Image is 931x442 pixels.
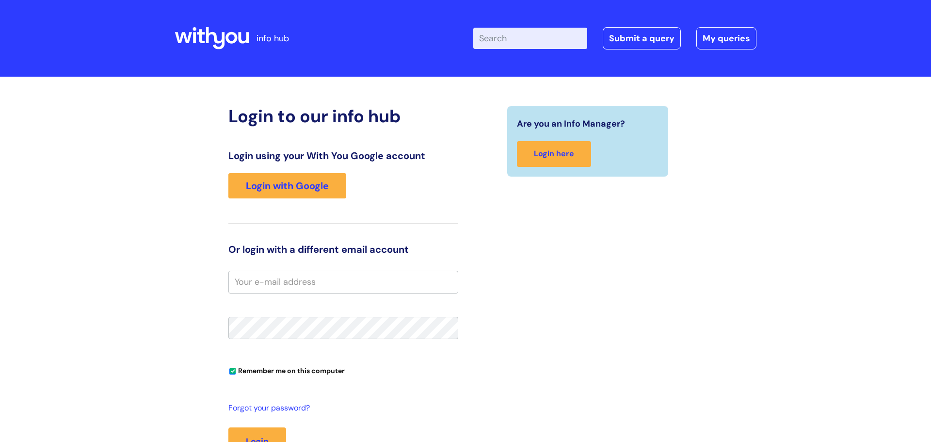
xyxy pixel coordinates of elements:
input: Search [473,28,587,49]
input: Your e-mail address [228,271,458,293]
a: Login here [517,141,591,167]
h2: Login to our info hub [228,106,458,127]
a: Forgot your password? [228,401,453,415]
a: My queries [696,27,756,49]
input: Remember me on this computer [229,368,236,375]
span: Are you an Info Manager? [517,116,625,131]
a: Submit a query [603,27,681,49]
div: You can uncheck this option if you're logging in from a shared device [228,362,458,378]
h3: Or login with a different email account [228,244,458,255]
p: info hub [257,31,289,46]
h3: Login using your With You Google account [228,150,458,162]
label: Remember me on this computer [228,364,345,375]
a: Login with Google [228,173,346,198]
